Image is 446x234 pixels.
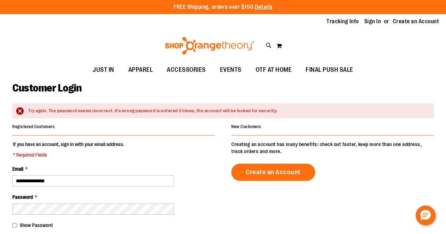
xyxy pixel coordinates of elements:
[12,194,33,200] span: Password
[246,168,301,176] span: Create an Account
[164,37,255,55] img: Shop Orangetheory
[93,62,114,78] span: JUST IN
[173,3,273,11] p: FREE Shipping, orders over $150.
[213,62,249,78] a: EVENTS
[12,141,125,158] legend: If you have an account, sign in with your email address.
[231,141,434,155] p: Creating an account has many benefits: check out faster, keep more than one address, track orders...
[160,62,213,78] a: ACCESSORIES
[249,62,299,78] a: OTF AT HOME
[231,124,261,129] strong: New Customers
[28,108,427,114] div: Try again. The password seems incorrect. If a wrong password is entered 3 times, the account will...
[255,4,273,10] a: Details
[416,205,435,225] button: Hello, have a question? Let’s chat.
[167,62,206,78] span: ACCESSORIES
[220,62,242,78] span: EVENTS
[12,124,55,129] strong: Registered Customers
[12,166,23,172] span: Email
[121,62,160,78] a: APPAREL
[13,151,124,158] span: * Required Fields
[86,62,121,78] a: JUST IN
[12,82,81,94] span: Customer Login
[231,164,315,181] a: Create an Account
[20,222,53,228] span: Show Password
[256,62,292,78] span: OTF AT HOME
[128,62,153,78] span: APPAREL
